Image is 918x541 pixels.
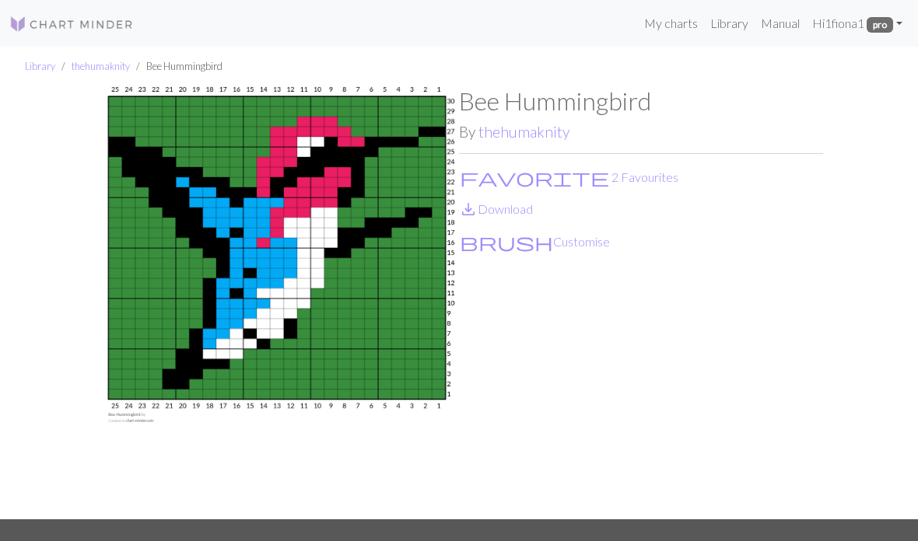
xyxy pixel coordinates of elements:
a: Library [704,8,755,39]
i: Favourite [460,168,609,187]
button: CustomiseCustomise [459,232,611,252]
h1: Bee Hummingbird [459,86,823,116]
span: save_alt [459,198,478,220]
a: DownloadDownload [459,201,533,216]
a: Manual [755,8,806,39]
button: Favourite 2 Favourites [459,167,679,187]
span: favorite [460,166,609,188]
a: thehumaknity [72,60,130,72]
i: Download [459,200,478,218]
img: Bee Hummingbird [95,86,459,519]
h2: By [459,123,823,141]
span: brush [460,231,553,253]
img: Logo [9,15,134,33]
a: Library [25,60,55,72]
a: Hi1fiona1 pro [806,8,909,39]
li: Bee Hummingbird [130,59,222,74]
a: thehumaknity [478,123,569,141]
span: pro [867,17,893,33]
i: Customise [460,232,553,251]
a: My charts [638,8,704,39]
